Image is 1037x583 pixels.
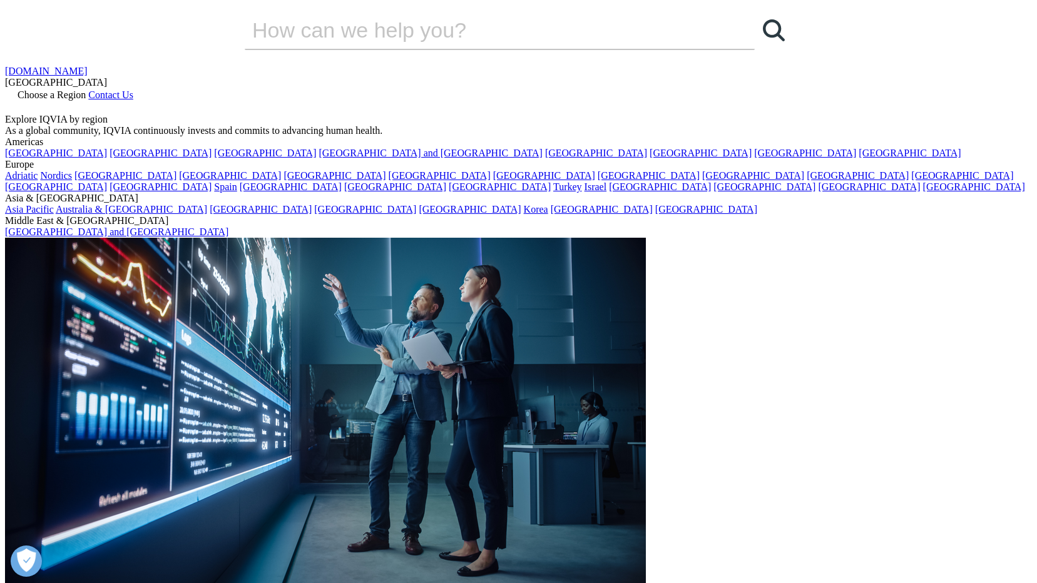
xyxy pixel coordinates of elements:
a: [GEOGRAPHIC_DATA] [545,148,647,158]
a: Israel [585,181,607,192]
a: [GEOGRAPHIC_DATA] [389,170,491,181]
a: [GEOGRAPHIC_DATA] [5,148,107,158]
a: [GEOGRAPHIC_DATA] [449,181,551,192]
div: Asia & [GEOGRAPHIC_DATA] [5,193,1032,204]
a: [GEOGRAPHIC_DATA] and [GEOGRAPHIC_DATA] [5,226,228,237]
a: [GEOGRAPHIC_DATA] [859,148,961,158]
div: Middle East & [GEOGRAPHIC_DATA] [5,215,1032,226]
a: [GEOGRAPHIC_DATA] [650,148,752,158]
a: [GEOGRAPHIC_DATA] [818,181,920,192]
a: [GEOGRAPHIC_DATA] [551,204,653,215]
a: [GEOGRAPHIC_DATA] [923,181,1025,192]
span: Choose a Region [18,89,86,100]
a: [GEOGRAPHIC_DATA] [110,181,212,192]
a: [GEOGRAPHIC_DATA] [754,148,856,158]
a: [GEOGRAPHIC_DATA] [110,148,212,158]
a: [GEOGRAPHIC_DATA] [807,170,909,181]
a: [GEOGRAPHIC_DATA] [911,170,1013,181]
a: [GEOGRAPHIC_DATA] [284,170,386,181]
a: Korea [524,204,548,215]
a: Contact Us [88,89,133,100]
a: Australia & [GEOGRAPHIC_DATA] [56,204,207,215]
a: [GEOGRAPHIC_DATA] [179,170,281,181]
div: Americas [5,136,1032,148]
a: [GEOGRAPHIC_DATA] [5,181,107,192]
a: Asia Pacific [5,204,54,215]
a: [GEOGRAPHIC_DATA] [713,181,815,192]
a: [GEOGRAPHIC_DATA] [702,170,804,181]
a: [GEOGRAPHIC_DATA] [344,181,446,192]
a: [GEOGRAPHIC_DATA] [74,170,176,181]
a: [GEOGRAPHIC_DATA] [655,204,757,215]
a: [GEOGRAPHIC_DATA] [240,181,342,192]
a: Recherche [755,11,792,49]
button: Ouvrir le centre de préférences [11,545,42,577]
a: Nordics [40,170,72,181]
a: Spain [214,181,237,192]
a: [GEOGRAPHIC_DATA] [493,170,595,181]
a: [GEOGRAPHIC_DATA] [210,204,312,215]
a: [GEOGRAPHIC_DATA] [598,170,700,181]
a: [GEOGRAPHIC_DATA] [314,204,416,215]
div: Europe [5,159,1032,170]
input: Recherche [245,11,719,49]
div: Explore IQVIA by region [5,114,1032,125]
div: As a global community, IQVIA continuously invests and commits to advancing human health. [5,125,1032,136]
a: Adriatic [5,170,38,181]
div: [GEOGRAPHIC_DATA] [5,77,1032,88]
a: [GEOGRAPHIC_DATA] [609,181,711,192]
a: [DOMAIN_NAME] [5,66,88,76]
a: [GEOGRAPHIC_DATA] [214,148,316,158]
a: [GEOGRAPHIC_DATA] [419,204,521,215]
svg: Search [763,19,785,41]
a: [GEOGRAPHIC_DATA] and [GEOGRAPHIC_DATA] [319,148,542,158]
a: Turkey [553,181,582,192]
